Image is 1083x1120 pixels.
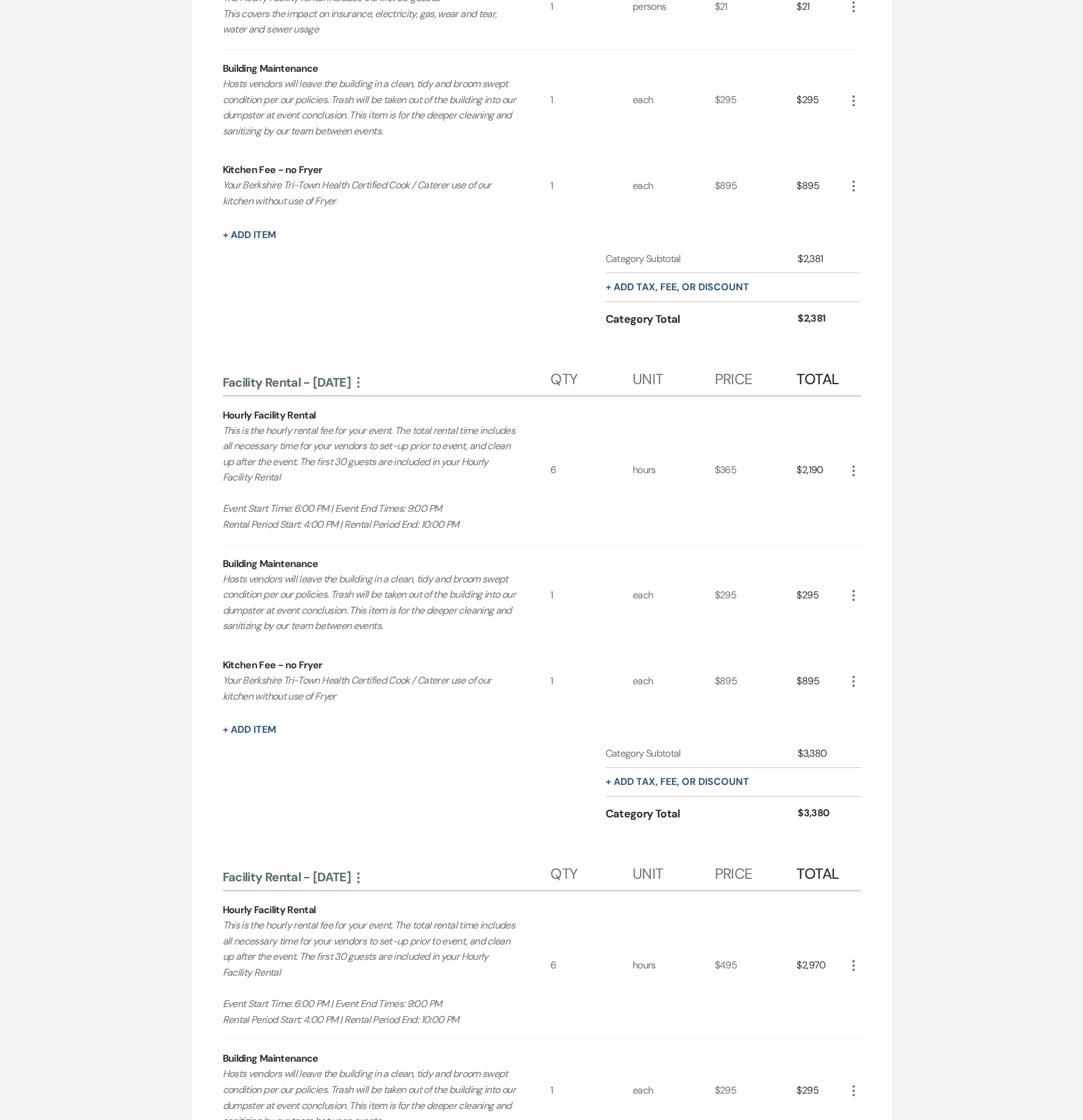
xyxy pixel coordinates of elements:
div: each [633,151,715,220]
div: $295 [715,50,797,150]
div: Unit [633,853,715,890]
div: $2,381 [798,311,846,328]
div: Category Subtotal [606,746,798,761]
p: This is the hourly rental fee for your event. The total rental time includes all necessary time f... [223,423,518,533]
p: Hosts vendors will leave the building in a clean, tidy and broom swept condition per our policies... [223,76,518,139]
p: Hosts vendors will leave the building in a clean, tidy and broom swept condition per our policies... [223,571,518,634]
div: $895 [796,151,846,220]
div: Facility Rental - [DATE] [223,869,551,885]
div: 1 [550,50,633,150]
div: hours [633,396,715,544]
div: $295 [796,545,846,646]
p: Your Berkshire Tri-Town Health Certified Cook / Caterer use of our kitchen without use of Fryer [223,177,518,209]
div: Building Maintenance [223,557,318,571]
div: $2,381 [798,252,846,266]
div: Hourly Facility Rental [223,903,316,917]
div: $3,380 [798,746,846,761]
div: Category Total [606,806,798,822]
div: $2,190 [796,396,846,544]
div: $3,380 [798,806,846,822]
div: $365 [715,396,797,544]
div: $895 [715,646,797,716]
div: Kitchen Fee - no Fryer [223,658,323,673]
div: Building Maintenance [223,61,318,76]
div: hours [633,891,715,1039]
div: Total [796,358,846,395]
button: + Add Item [223,725,276,735]
div: 1 [550,646,633,716]
div: Category Total [606,311,798,328]
div: Price [715,853,797,890]
div: Facility Rental - [DATE] [223,374,551,390]
div: Building Maintenance [223,1051,318,1066]
div: $2,970 [796,891,846,1039]
div: 1 [550,151,633,220]
p: This is the hourly rental fee for your event. The total rental time includes all necessary time f... [223,917,518,1027]
div: each [633,646,715,716]
button: + Add tax, fee, or discount [606,282,749,292]
div: $895 [715,151,797,220]
button: + Add tax, fee, or discount [606,777,749,787]
div: each [633,545,715,646]
div: Price [715,358,797,395]
div: Qty [550,358,633,395]
div: $495 [715,891,797,1039]
div: $295 [796,50,846,150]
div: Category Subtotal [606,252,798,266]
div: 1 [550,545,633,646]
div: Kitchen Fee - no Fryer [223,163,323,177]
div: Hourly Facility Rental [223,408,316,423]
p: Your Berkshire Tri-Town Health Certified Cook / Caterer use of our kitchen without use of Fryer [223,673,518,704]
div: $295 [715,545,797,646]
div: each [633,50,715,150]
div: Qty [550,853,633,890]
div: 6 [550,396,633,544]
div: 6 [550,891,633,1039]
div: Unit [633,358,715,395]
button: + Add Item [223,230,276,240]
div: Total [796,853,846,890]
div: $895 [796,646,846,716]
